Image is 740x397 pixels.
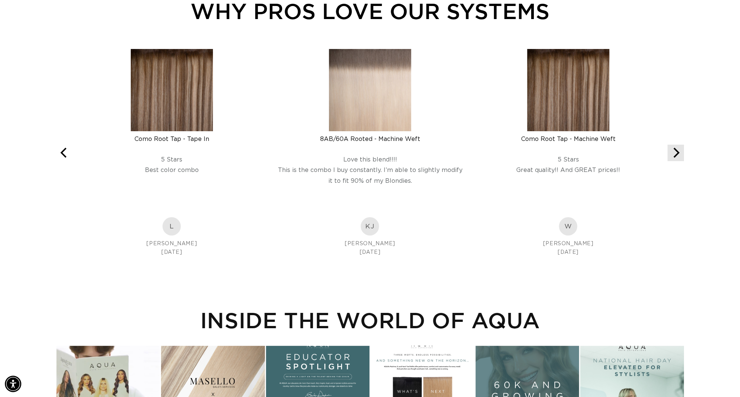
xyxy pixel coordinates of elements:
[79,135,265,143] div: Como Root Tap - Tape In
[79,240,265,248] div: [PERSON_NAME]
[56,145,73,161] button: Previous
[162,217,181,236] div: L
[559,217,578,236] div: W
[79,165,265,217] div: Best color combo
[361,217,379,236] img: Kim J. Profile Picture
[79,248,265,256] div: [DATE]
[361,217,379,236] div: KJ
[668,145,684,161] button: Next
[79,129,265,143] a: Como Root Tap - Tape In
[5,376,21,392] div: Accessibility Menu
[475,135,662,143] div: Como Root Tap - Machine Weft
[277,135,463,143] div: 8AB/60A Rooted - Machine Weft
[131,49,213,131] img: Como Root Tap - Tape In
[277,248,463,256] div: [DATE]
[277,165,463,217] div: This is the combo I buy constantly. I’m able to slightly modify it to fit 90% of my Blondies.
[527,49,609,131] img: Como Root Tap - Machine Weft
[79,156,265,163] div: 5 Stars
[475,240,662,248] div: [PERSON_NAME]
[277,240,463,248] div: [PERSON_NAME]
[475,156,662,163] div: 5 Stars
[56,307,684,333] h2: INSIDE THE WORLD OF AQUA
[475,165,662,217] div: Great quality!! And GREAT prices!!
[559,217,578,236] img: Wyatt Profile Picture
[277,156,463,163] div: Love this blend!!!!
[162,217,181,236] img: Lisa Profile Picture
[703,361,740,397] iframe: Chat Widget
[329,49,411,131] img: 8AB/60A Rooted - Machine Weft
[475,248,662,256] div: [DATE]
